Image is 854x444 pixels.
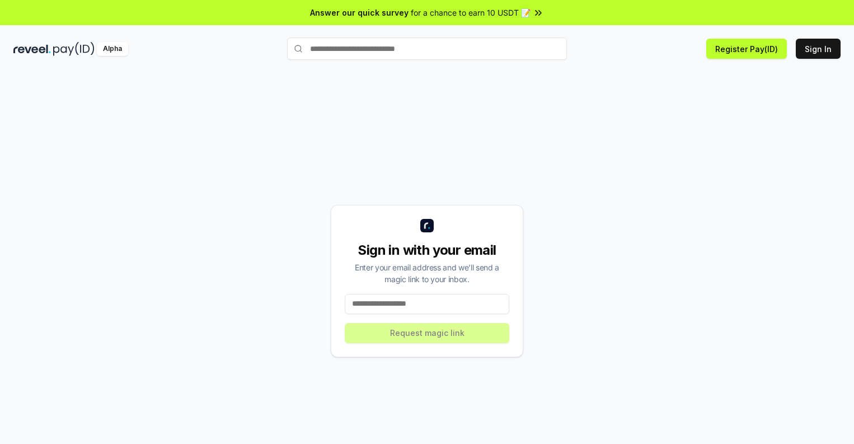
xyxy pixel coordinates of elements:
button: Register Pay(ID) [706,39,787,59]
img: reveel_dark [13,42,51,56]
img: logo_small [420,219,434,232]
div: Sign in with your email [345,241,509,259]
img: pay_id [53,42,95,56]
span: Answer our quick survey [310,7,409,18]
div: Enter your email address and we’ll send a magic link to your inbox. [345,261,509,285]
div: Alpha [97,42,128,56]
span: for a chance to earn 10 USDT 📝 [411,7,531,18]
button: Sign In [796,39,841,59]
